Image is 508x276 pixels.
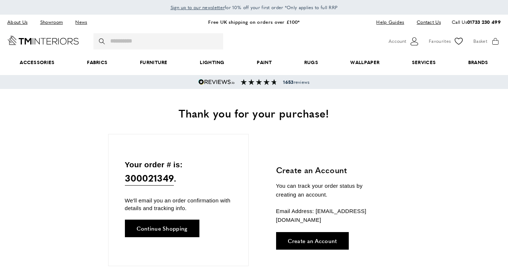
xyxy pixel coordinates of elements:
[241,51,288,74] a: Paint
[35,17,68,27] a: Showroom
[288,238,337,243] span: Create an Account
[125,158,232,186] p: Your order # is: .
[389,37,406,45] span: Account
[208,18,299,25] a: Free UK shipping on orders over £100*
[389,36,420,47] button: Customer Account
[125,220,199,237] a: Continue Shopping
[396,51,452,74] a: Services
[71,51,124,74] a: Fabrics
[198,79,235,85] img: Reviews.io 5 stars
[70,17,92,27] a: News
[7,17,33,27] a: About Us
[124,51,184,74] a: Furniture
[179,105,329,121] span: Thank you for your purchase!
[171,4,225,11] a: Sign up to our newsletter
[7,36,79,45] a: Go to Home page
[276,232,349,250] a: Create an Account
[4,51,71,74] span: Accessories
[99,33,106,49] button: Search
[137,225,188,231] span: Continue Shopping
[171,4,338,11] span: for 10% off your first order *Only applies to full RRP
[241,79,277,85] img: Reviews section
[184,51,241,74] a: Lighting
[283,79,293,85] strong: 1653
[452,51,504,74] a: Brands
[452,18,501,26] p: Call Us
[276,207,384,224] p: Email Address: [EMAIL_ADDRESS][DOMAIN_NAME]
[429,37,451,45] span: Favourites
[288,51,334,74] a: Rugs
[334,51,396,74] a: Wallpaper
[276,164,384,176] h3: Create an Account
[125,171,174,186] span: 300021349
[411,17,441,27] a: Contact Us
[371,17,409,27] a: Help Guides
[283,79,309,85] span: reviews
[125,197,232,212] p: We'll email you an order confirmation with details and tracking info.
[429,36,464,47] a: Favourites
[467,18,501,25] a: 01733 230 499
[276,182,384,199] p: You can track your order status by creating an account.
